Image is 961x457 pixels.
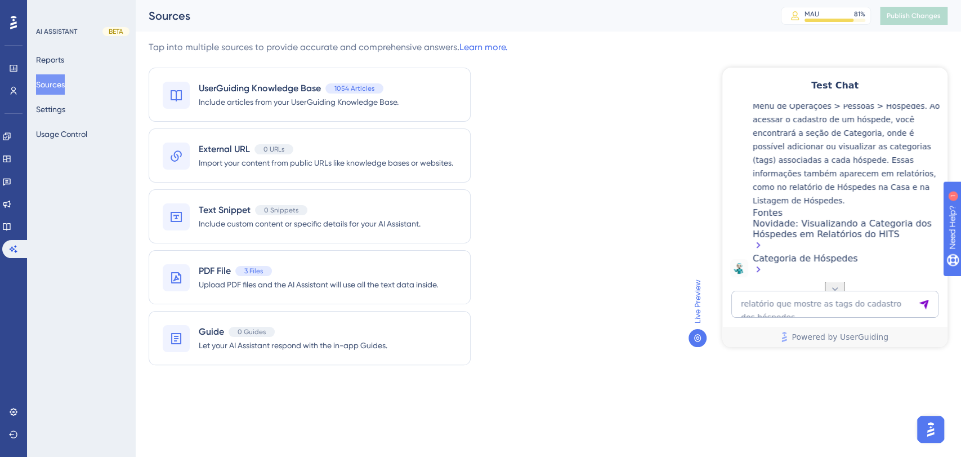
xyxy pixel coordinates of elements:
span: Include articles from your UserGuiding Knowledge Base. [199,95,399,109]
span: Guide [199,325,224,339]
a: Learn more. [459,42,508,52]
span: Include custom content or specific details for your AI Assistant. [199,217,421,230]
span: 0 Snippets [264,206,298,215]
span: Let your AI Assistant respond with the in-app Guides. [199,339,387,352]
button: Sources [36,74,65,95]
div: 81 % [854,10,865,19]
span: 0 URLs [263,145,284,154]
button: Usage Control [36,124,87,144]
iframe: UserGuiding AI Assistant Launcher [914,412,947,446]
button: Reports [36,50,64,70]
span: PDF File [199,264,231,278]
span: Publish Changes [887,11,941,20]
span: Import your content from public URLs like knowledge bases or websites. [199,156,453,170]
span: 0 Guides [238,327,266,336]
span: Upload PDF files and the AI Assistant will use all the text data inside. [199,278,438,291]
div: 1 [78,6,82,15]
span: Live Preview [691,279,704,323]
span: 1054 Articles [334,84,374,93]
div: Tap into multiple sources to provide accurate and comprehensive answers. [149,41,508,54]
div: BETA [102,27,129,36]
span: External URL [199,143,250,156]
div: MAU [804,10,819,19]
button: Publish Changes [880,7,947,25]
span: 3 Files [244,267,263,276]
button: Settings [36,99,65,119]
div: AI ASSISTANT [36,27,77,36]
span: UserGuiding Knowledge Base [199,82,321,95]
div: Sources [149,8,753,24]
span: Need Help? [26,3,70,16]
iframe: UserGuiding AI Assistant [722,68,947,347]
span: Text Snippet [199,203,251,217]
